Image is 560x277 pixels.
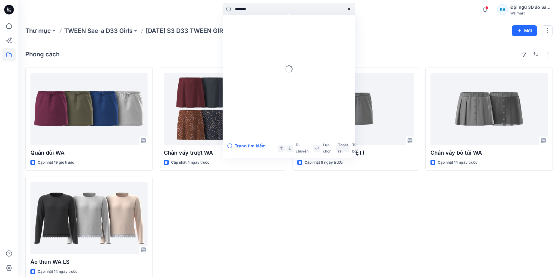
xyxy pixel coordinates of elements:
button: Mới [512,25,537,36]
a: TWEEN Sae-a D33 Girls [64,27,133,35]
a: Thư mục [25,27,51,35]
font: Đội ngũ 3D ảo Sae-A [510,5,554,10]
font: Áo thun WA LS [30,259,70,265]
a: Chân váy bỏ túi WA [430,73,548,145]
a: Áo thun WA LS [30,182,148,254]
font: Cập nhật 19 giờ trước [38,160,74,165]
font: Thư mục [25,27,51,34]
font: Cập nhật 14 ngày trước [438,160,477,165]
a: Trang tìm kiếm [227,142,266,154]
font: Lựa chọn [323,143,331,153]
font: Trang tìm kiếm [235,143,266,148]
a: DROP_WA VÁY ĐÙI (DỆT) [297,73,415,145]
font: Cập nhật 6 ngày trước [305,160,343,165]
a: Chân váy trượt WA [164,73,281,145]
font: Từ bỏ [352,143,357,153]
a: Quần đùi WA [30,73,148,145]
font: Walmart [510,11,525,15]
font: Chân váy trượt WA [164,150,213,156]
font: Phong cách [25,51,60,58]
font: Chân váy bỏ túi WA [430,150,482,156]
font: SA [500,7,505,12]
font: Thoát ra [338,143,348,153]
font: Cập nhật 4 ngày trước [171,160,209,165]
button: Trang tìm kiếm [227,142,266,150]
font: Cập nhật 14 ngày trước [38,269,77,274]
font: [DATE] S3 D33 TWEEN GIRL SAE-A [146,27,247,34]
font: Quần đùi WA [30,150,64,156]
font: TWEEN Sae-a D33 Girls [64,27,133,34]
font: Di chuyển [296,143,308,153]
